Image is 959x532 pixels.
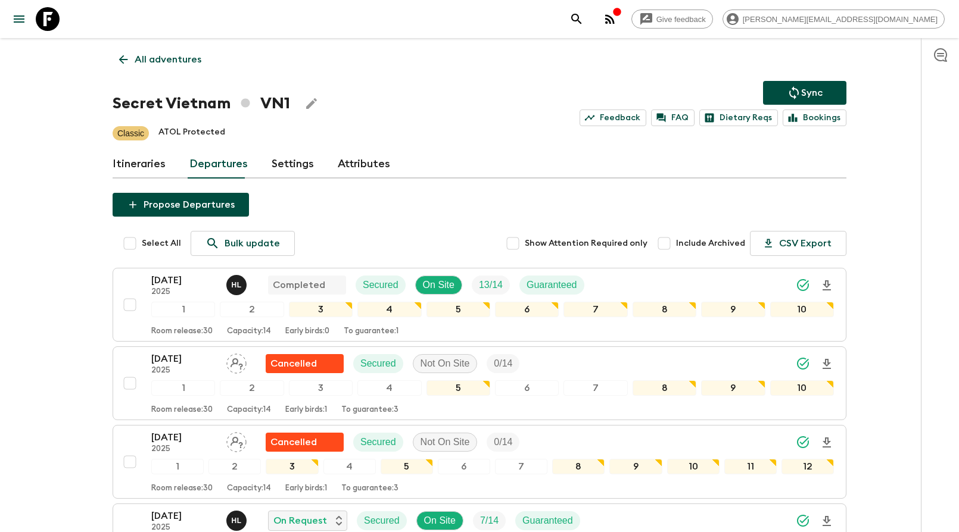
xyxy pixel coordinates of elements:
a: Settings [272,150,314,179]
div: 5 [381,459,433,474]
p: Room release: 30 [151,484,213,493]
a: Feedback [580,109,646,126]
p: Cancelled [270,356,317,371]
p: 0 / 14 [494,435,512,449]
div: Trip Fill [473,511,506,530]
p: Capacity: 14 [227,327,271,336]
div: On Site [415,276,462,295]
svg: Synced Successfully [796,278,810,292]
div: Secured [353,433,403,452]
div: 11 [724,459,777,474]
div: 2 [220,302,284,317]
p: Room release: 30 [151,405,213,415]
p: To guarantee: 1 [344,327,398,336]
div: 7 [495,459,547,474]
p: On Site [423,278,454,292]
p: Cancelled [270,435,317,449]
p: Secured [364,514,400,528]
div: 3 [266,459,318,474]
p: Capacity: 14 [227,405,271,415]
span: Assign pack leader [226,357,247,367]
div: 1 [151,380,215,396]
div: 5 [426,380,490,396]
div: Trip Fill [487,433,519,452]
p: [DATE] [151,273,217,287]
svg: Synced Successfully [796,356,810,371]
p: To guarantee: 3 [341,484,398,493]
button: Edit Adventure Title [300,92,323,115]
button: Propose Departures [113,193,249,217]
div: 8 [633,302,696,317]
div: [PERSON_NAME][EMAIL_ADDRESS][DOMAIN_NAME] [723,10,945,29]
a: Bookings [783,109,846,126]
button: HL [226,511,249,531]
span: Show Attention Required only [525,237,647,249]
p: Not On Site [421,435,470,449]
p: Early birds: 0 [285,327,329,336]
div: 5 [426,302,490,317]
button: [DATE]2025Assign pack leaderFlash Pack cancellationSecuredNot On SiteTrip Fill12345678910Room rel... [113,346,846,420]
div: 1 [151,302,215,317]
svg: Download Onboarding [820,357,834,371]
button: Sync adventure departures to the booking engine [763,81,846,105]
div: 8 [633,380,696,396]
div: Trip Fill [472,276,510,295]
div: 6 [495,302,559,317]
div: 4 [357,380,421,396]
span: [PERSON_NAME][EMAIL_ADDRESS][DOMAIN_NAME] [736,15,944,24]
div: 10 [770,302,834,317]
div: Flash Pack cancellation [266,433,344,452]
div: 3 [289,380,353,396]
div: 4 [323,459,376,474]
a: All adventures [113,48,208,71]
p: Guaranteed [527,278,577,292]
div: 9 [609,459,662,474]
p: To guarantee: 3 [341,405,398,415]
div: 6 [438,459,490,474]
div: Secured [353,354,403,373]
p: Early birds: 1 [285,484,327,493]
div: 8 [552,459,605,474]
div: 7 [563,380,627,396]
p: 2025 [151,445,217,454]
p: 2025 [151,287,217,297]
p: Not On Site [421,356,470,371]
p: [DATE] [151,509,217,523]
p: Secured [360,356,396,371]
p: 2025 [151,366,217,375]
p: On Site [424,514,456,528]
p: Capacity: 14 [227,484,271,493]
p: Completed [273,278,325,292]
p: Room release: 30 [151,327,213,336]
span: Assign pack leader [226,436,247,445]
div: 2 [208,459,261,474]
span: Select All [142,237,181,249]
svg: Synced Successfully [796,514,810,528]
div: Not On Site [413,433,478,452]
button: [DATE]2025Assign pack leaderFlash Pack cancellationSecuredNot On SiteTrip Fill123456789101112Room... [113,425,846,499]
span: Include Archived [676,237,745,249]
button: search adventures [565,7,589,31]
p: 0 / 14 [494,356,512,371]
p: [DATE] [151,352,217,366]
p: ATOL Protected [158,126,225,140]
div: 9 [701,302,765,317]
h1: Secret Vietnam VN1 [113,92,290,115]
div: 12 [781,459,834,474]
svg: Download Onboarding [820,278,834,293]
div: 7 [563,302,627,317]
p: Secured [360,435,396,449]
p: Bulk update [225,236,280,251]
div: Secured [356,276,406,295]
p: Classic [117,127,144,139]
p: On Request [273,514,327,528]
p: Sync [801,86,823,100]
button: menu [7,7,31,31]
span: Hoang Le Ngoc [226,278,249,288]
div: 3 [289,302,353,317]
a: Dietary Reqs [699,109,778,126]
div: Flash Pack cancellation [266,354,344,373]
div: On Site [416,511,463,530]
a: Attributes [338,150,390,179]
div: 9 [701,380,765,396]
